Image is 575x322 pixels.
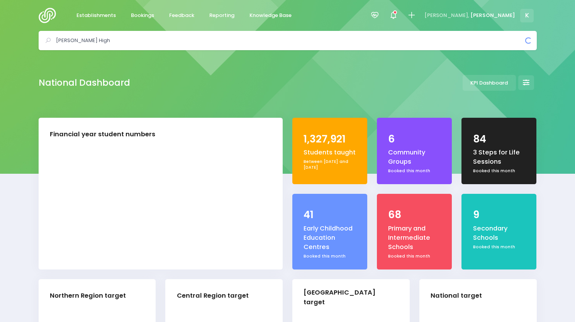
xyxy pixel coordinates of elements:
[473,148,526,167] div: 3 Steps for Life Sessions
[388,168,441,174] div: Booked this month
[388,253,441,259] div: Booked this month
[177,291,249,301] div: Central Region target
[304,288,392,307] div: [GEOGRAPHIC_DATA] target
[209,12,234,19] span: Reporting
[50,130,155,139] div: Financial year student numbers
[520,9,534,22] span: K
[304,253,356,259] div: Booked this month
[431,291,482,301] div: National target
[243,8,298,23] a: Knowledge Base
[424,12,469,19] span: [PERSON_NAME],
[50,291,126,301] div: Northern Region target
[388,224,441,252] div: Primary and Intermediate Schools
[473,132,526,147] div: 84
[304,207,356,222] div: 41
[249,12,292,19] span: Knowledge Base
[169,12,194,19] span: Feedback
[304,159,356,171] div: Between [DATE] and [DATE]
[388,148,441,167] div: Community Groups
[473,207,526,222] div: 9
[76,12,116,19] span: Establishments
[473,244,526,250] div: Booked this month
[473,168,526,174] div: Booked this month
[388,207,441,222] div: 68
[125,8,161,23] a: Bookings
[39,8,61,23] img: Logo
[463,75,516,91] a: KPI Dashboard
[56,35,526,46] input: Search for anything (like establishments, bookings, or feedback)
[473,224,526,243] div: Secondary Schools
[304,224,356,252] div: Early Childhood Education Centres
[131,12,154,19] span: Bookings
[203,8,241,23] a: Reporting
[304,132,356,147] div: 1,327,921
[304,148,356,157] div: Students taught
[163,8,201,23] a: Feedback
[39,78,130,88] h2: National Dashboard
[470,12,515,19] span: [PERSON_NAME]
[388,132,441,147] div: 6
[70,8,122,23] a: Establishments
